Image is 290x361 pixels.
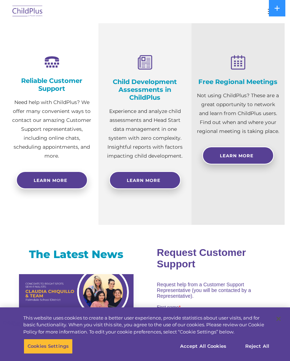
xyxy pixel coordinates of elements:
button: Close [271,311,286,327]
p: Experience and analyze child assessments and Head Start data management in one system with zero c... [104,107,186,160]
span: Learn More [127,178,160,183]
h4: Reliable Customer Support [11,77,93,93]
h3: The Latest News [19,247,134,262]
span: Learn More [220,153,253,158]
p: Not using ChildPlus? These are a great opportunity to network and learn from ChildPlus users. Fin... [197,91,279,136]
button: Cookies Settings [24,339,73,354]
div: This website uses cookies to create a better user experience, provide statistics about user visit... [23,315,270,336]
a: Learn More [109,171,181,189]
a: Learn More [202,147,274,164]
h4: Child Development Assessments in ChildPlus [104,78,186,102]
h4: Free Regional Meetings [197,78,279,86]
img: ChildPlus by Procare Solutions [11,3,44,20]
span: Learn more [34,178,67,183]
a: Learn more [16,171,88,189]
button: Accept All Cookies [176,339,230,354]
p: Need help with ChildPlus? We offer many convenient ways to contact our amazing Customer Support r... [11,98,93,160]
button: Reject All [235,339,280,354]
